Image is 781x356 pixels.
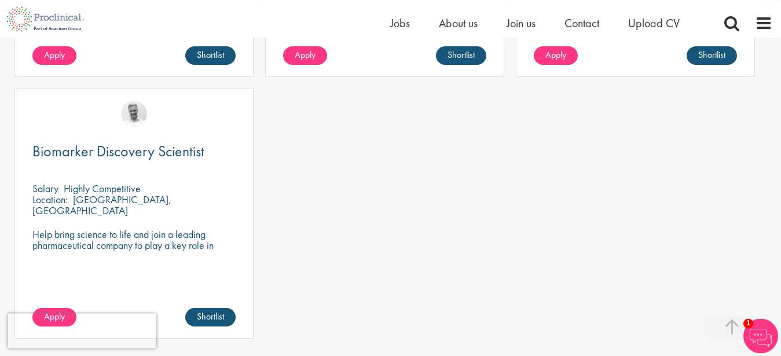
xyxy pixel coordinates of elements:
p: [GEOGRAPHIC_DATA], [GEOGRAPHIC_DATA] [32,193,171,217]
a: About us [439,16,478,31]
img: Chatbot [743,318,778,353]
a: Shortlist [185,308,236,326]
span: Apply [295,49,316,61]
p: Highly Competitive [64,182,141,195]
span: Apply [44,49,65,61]
a: Contact [564,16,599,31]
span: Apply [545,49,566,61]
a: Apply [534,46,578,65]
span: Location: [32,193,68,206]
span: Apply [44,310,65,322]
img: Joshua Bye [121,101,147,127]
a: Upload CV [628,16,680,31]
span: Salary [32,182,58,195]
a: Biomarker Discovery Scientist [32,144,236,159]
span: Biomarker Discovery Scientist [32,141,204,161]
iframe: reCAPTCHA [8,313,156,348]
a: Shortlist [436,46,486,65]
a: Join us [507,16,536,31]
a: Apply [32,308,76,326]
a: Shortlist [687,46,737,65]
a: Apply [283,46,327,65]
span: 1 [743,318,753,328]
p: Help bring science to life and join a leading pharmaceutical company to play a key role in delive... [32,229,236,273]
a: Jobs [390,16,410,31]
a: Apply [32,46,76,65]
a: Shortlist [185,46,236,65]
